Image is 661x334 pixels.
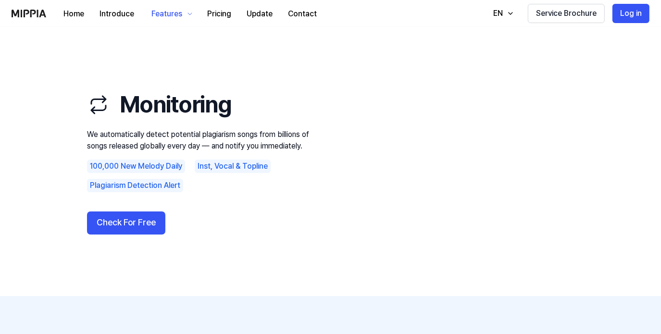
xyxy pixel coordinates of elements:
div: Features [150,8,184,20]
button: Features [142,0,200,27]
button: Pricing [200,4,239,24]
p: We automatically detect potential plagiarism songs from billions of songs released globally every... [87,129,318,152]
div: 100,000 New Melody Daily [87,160,185,173]
div: EN [491,8,505,19]
div: Plagiarism Detection Alert [87,179,183,192]
a: Update [239,0,280,27]
button: EN [484,4,520,23]
button: Contact [280,4,324,24]
button: Check For Free [87,211,165,235]
button: Home [56,4,92,24]
button: Update [239,4,280,24]
div: Inst, Vocal & Topline [195,160,271,173]
img: logo [12,10,46,17]
button: Service Brochure [528,4,605,23]
button: Introduce [92,4,142,24]
h1: Monitoring [87,88,318,121]
button: Log in [612,4,649,23]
